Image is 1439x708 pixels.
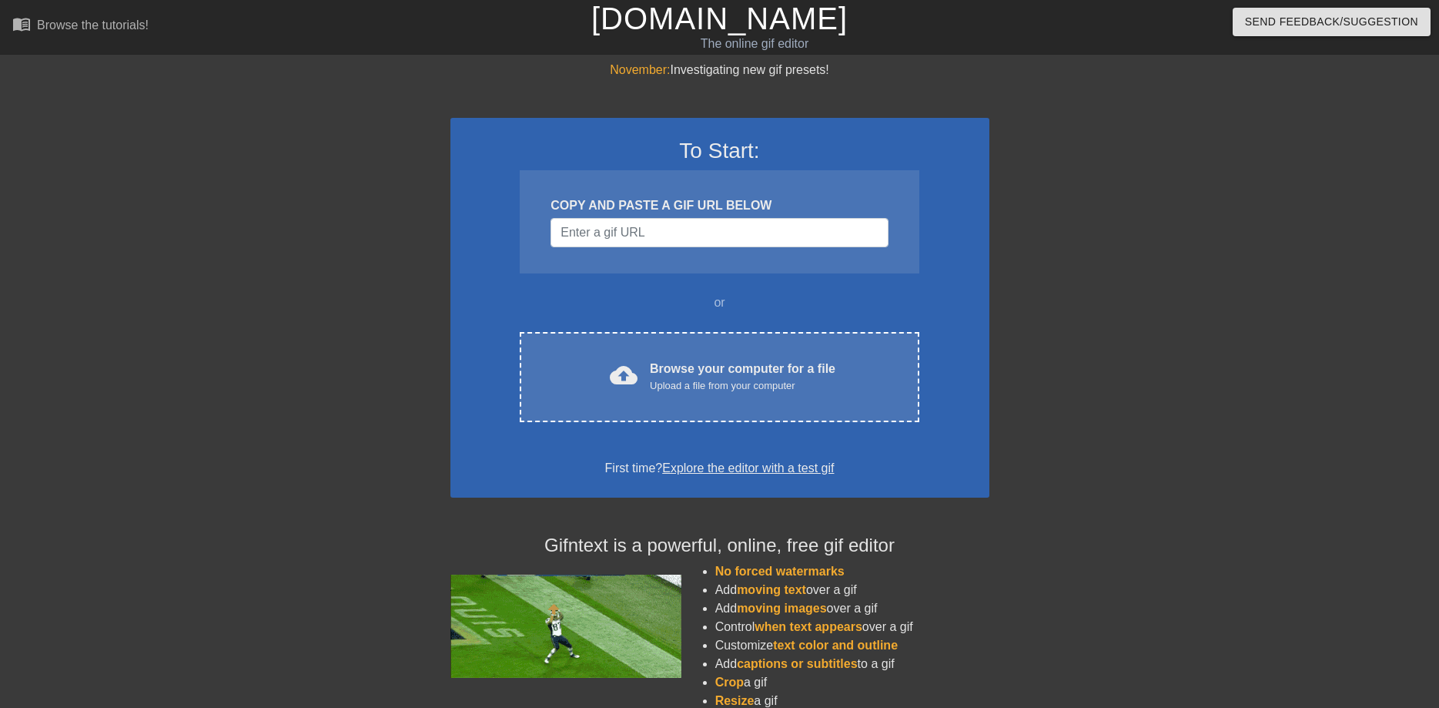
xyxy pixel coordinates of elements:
[1233,8,1431,36] button: Send Feedback/Suggestion
[715,581,989,599] li: Add over a gif
[470,459,969,478] div: First time?
[650,360,835,394] div: Browse your computer for a file
[450,575,681,678] img: football_small.gif
[715,618,989,636] li: Control over a gif
[755,620,862,633] span: when text appears
[715,599,989,618] li: Add over a gif
[715,673,989,692] li: a gif
[662,461,834,475] a: Explore the editor with a test gif
[715,636,989,655] li: Customize
[715,565,845,578] span: No forced watermarks
[610,63,670,76] span: November:
[37,18,149,32] div: Browse the tutorials!
[551,218,888,247] input: Username
[715,655,989,673] li: Add to a gif
[490,294,949,312] div: or
[450,61,989,79] div: Investigating new gif presets!
[551,196,888,215] div: COPY AND PASTE A GIF URL BELOW
[737,583,806,596] span: moving text
[12,15,31,33] span: menu_book
[715,676,744,689] span: Crop
[610,361,638,389] span: cloud_upload
[715,694,755,707] span: Resize
[470,138,969,164] h3: To Start:
[487,35,1022,53] div: The online gif editor
[773,639,898,652] span: text color and outline
[591,2,848,35] a: [DOMAIN_NAME]
[737,657,857,670] span: captions or subtitles
[1245,12,1418,32] span: Send Feedback/Suggestion
[450,535,989,557] h4: Gifntext is a powerful, online, free gif editor
[12,15,149,39] a: Browse the tutorials!
[737,602,826,615] span: moving images
[650,378,835,394] div: Upload a file from your computer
